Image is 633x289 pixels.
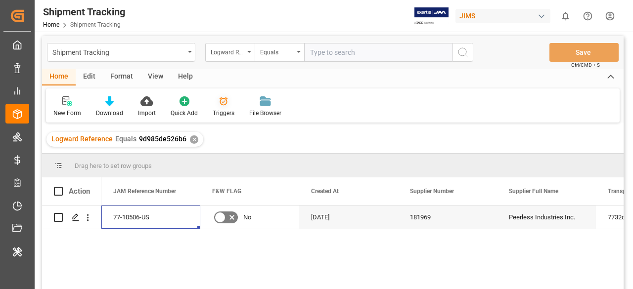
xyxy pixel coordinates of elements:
[76,69,103,85] div: Edit
[249,109,281,118] div: File Browser
[577,5,599,27] button: Help Center
[51,135,113,143] span: Logward Reference
[554,5,577,27] button: show 0 new notifications
[414,7,449,25] img: Exertis%20JAM%20-%20Email%20Logo.jpg_1722504956.jpg
[571,61,600,69] span: Ctrl/CMD + S
[42,206,101,229] div: Press SPACE to select this row.
[455,6,554,25] button: JIMS
[103,69,140,85] div: Format
[171,109,198,118] div: Quick Add
[139,135,186,143] span: 9d985de526b6
[43,21,59,28] a: Home
[304,43,452,62] input: Type to search
[113,188,176,195] span: JAM Reference Number
[42,69,76,85] div: Home
[138,109,156,118] div: Import
[509,188,558,195] span: Supplier Full Name
[96,109,123,118] div: Download
[69,187,90,196] div: Action
[455,9,550,23] div: JIMS
[398,206,497,229] div: 181969
[212,188,241,195] span: F&W FLAG
[243,206,251,229] span: No
[171,69,200,85] div: Help
[299,206,398,229] div: [DATE]
[213,109,234,118] div: Triggers
[140,69,171,85] div: View
[410,188,454,195] span: Supplier Number
[43,4,125,19] div: Shipment Tracking
[115,135,136,143] span: Equals
[260,45,294,57] div: Equals
[52,45,184,58] div: Shipment Tracking
[211,45,244,57] div: Logward Reference
[452,43,473,62] button: search button
[497,206,596,229] div: Peerless Industries Inc.
[190,135,198,144] div: ✕
[47,43,195,62] button: open menu
[205,43,255,62] button: open menu
[311,188,339,195] span: Created At
[101,206,200,229] div: 77-10506-US
[75,162,152,169] span: Drag here to set row groups
[549,43,619,62] button: Save
[255,43,304,62] button: open menu
[53,109,81,118] div: New Form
